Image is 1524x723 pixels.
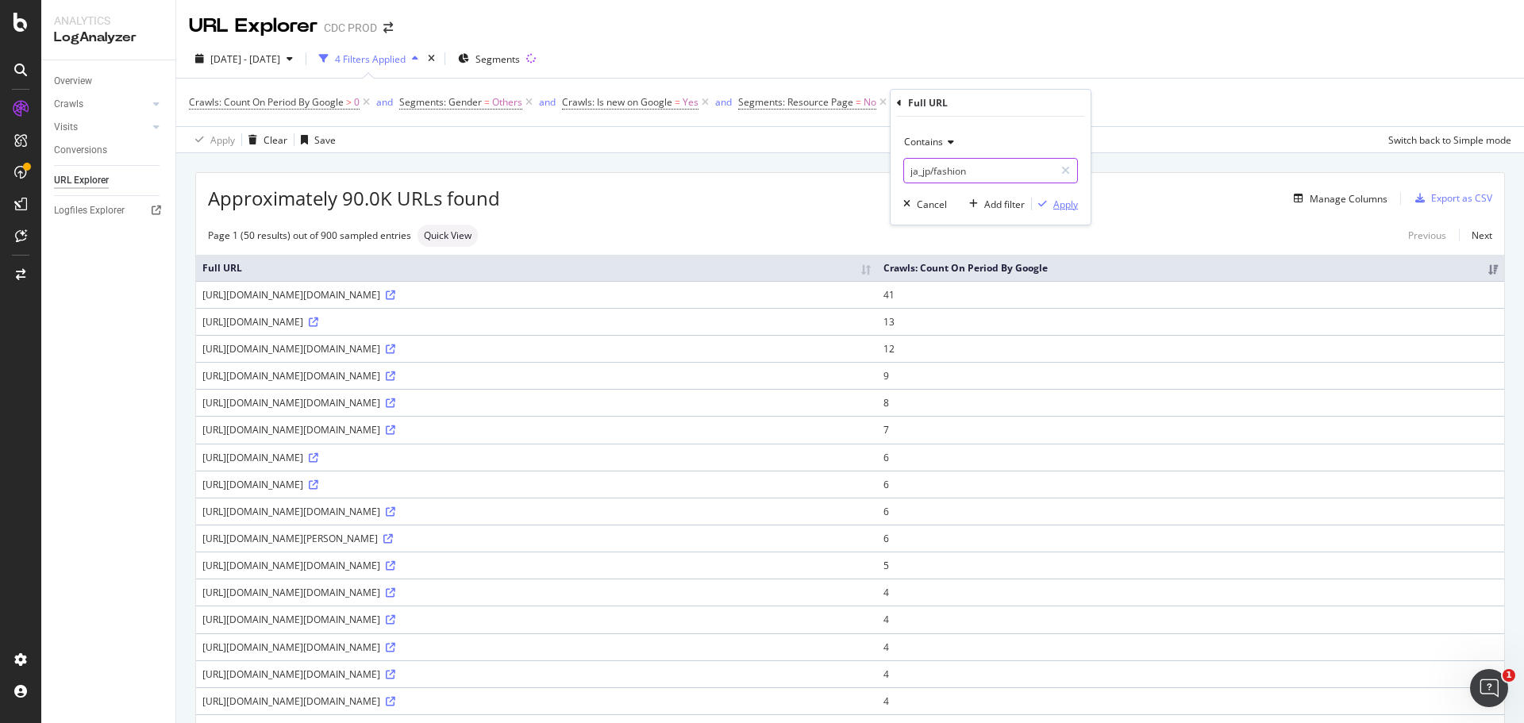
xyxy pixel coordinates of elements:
div: Crawls [54,96,83,113]
span: 0 [354,91,360,113]
div: 4 Filters Applied [335,52,406,66]
span: 1 [1503,669,1515,682]
div: and [539,95,556,109]
button: Apply [1032,196,1078,212]
th: Full URL: activate to sort column ascending [196,255,877,281]
div: [URL][DOMAIN_NAME][DOMAIN_NAME] [202,559,871,572]
button: and [539,94,556,110]
a: Next [1459,224,1492,247]
td: 4 [877,633,1504,660]
button: Switch back to Simple mode [1382,127,1511,152]
div: CDC PROD [324,20,377,36]
span: Approximately 90.0K URLs found [208,185,500,212]
a: Visits [54,119,148,136]
button: Cancel [897,196,947,212]
td: 4 [877,606,1504,633]
button: Apply [189,127,235,152]
button: and [376,94,393,110]
button: Segments [452,46,526,71]
div: Manage Columns [1310,192,1387,206]
div: [URL][DOMAIN_NAME][DOMAIN_NAME] [202,396,871,410]
span: Segments [475,52,520,66]
td: 5 [877,552,1504,579]
th: Crawls: Count On Period By Google: activate to sort column ascending [877,255,1504,281]
div: [URL][DOMAIN_NAME][DOMAIN_NAME] [202,369,871,383]
div: URL Explorer [189,13,317,40]
div: Export as CSV [1431,191,1492,205]
div: LogAnalyzer [54,29,163,47]
button: Manage Columns [1287,189,1387,208]
span: Crawls: Is new on Google [562,95,672,109]
button: Save [294,127,336,152]
button: Export as CSV [1409,186,1492,211]
span: Segments: Gender [399,95,482,109]
div: times [425,51,438,67]
td: 13 [877,308,1504,335]
div: arrow-right-arrow-left [383,22,393,33]
td: 4 [877,660,1504,687]
div: Full URL [908,96,948,110]
iframe: Intercom live chat [1470,669,1508,707]
span: Segments: Resource Page [738,95,853,109]
button: Clear [242,127,287,152]
span: [DATE] - [DATE] [210,52,280,66]
div: [URL][DOMAIN_NAME][DOMAIN_NAME] [202,640,871,654]
button: and [715,94,732,110]
div: [URL][DOMAIN_NAME] [202,451,871,464]
div: Apply [210,133,235,147]
div: and [376,95,393,109]
button: Add filter [963,196,1025,212]
div: [URL][DOMAIN_NAME][DOMAIN_NAME] [202,342,871,356]
div: Overview [54,73,92,90]
a: Logfiles Explorer [54,202,164,219]
span: Crawls: Count On Period By Google [189,95,344,109]
td: 8 [877,389,1504,416]
div: Cancel [917,198,947,211]
a: Conversions [54,142,164,159]
div: and [715,95,732,109]
div: [URL][DOMAIN_NAME] [202,315,871,329]
button: 4 Filters Applied [313,46,425,71]
td: 41 [877,281,1504,308]
td: 9 [877,362,1504,389]
a: Overview [54,73,164,90]
div: [URL][DOMAIN_NAME][DOMAIN_NAME] [202,667,871,681]
div: [URL][DOMAIN_NAME][DOMAIN_NAME] [202,613,871,626]
span: = [484,95,490,109]
span: Yes [683,91,698,113]
div: [URL][DOMAIN_NAME][DOMAIN_NAME] [202,694,871,708]
td: 4 [877,579,1504,606]
div: Add filter [984,198,1025,211]
div: neutral label [418,225,478,247]
td: 6 [877,444,1504,471]
td: 12 [877,335,1504,362]
td: 6 [877,498,1504,525]
div: Clear [264,133,287,147]
div: Conversions [54,142,107,159]
div: [URL][DOMAIN_NAME][DOMAIN_NAME] [202,586,871,599]
div: Visits [54,119,78,136]
div: URL Explorer [54,172,109,189]
div: [URL][DOMAIN_NAME][PERSON_NAME] [202,532,871,545]
div: [URL][DOMAIN_NAME][DOMAIN_NAME] [202,423,871,436]
button: [DATE] - [DATE] [189,46,299,71]
span: Contains [904,135,943,148]
div: Save [314,133,336,147]
span: = [675,95,680,109]
span: = [856,95,861,109]
a: URL Explorer [54,172,164,189]
div: [URL][DOMAIN_NAME] [202,478,871,491]
span: > [346,95,352,109]
td: 6 [877,471,1504,498]
div: Switch back to Simple mode [1388,133,1511,147]
td: 6 [877,525,1504,552]
td: 4 [877,687,1504,714]
div: Page 1 (50 results) out of 900 sampled entries [208,229,411,242]
a: Crawls [54,96,148,113]
div: [URL][DOMAIN_NAME][DOMAIN_NAME] [202,505,871,518]
div: Logfiles Explorer [54,202,125,219]
td: 7 [877,416,1504,443]
div: Apply [1053,198,1078,211]
span: Quick View [424,231,471,240]
div: [URL][DOMAIN_NAME][DOMAIN_NAME] [202,288,871,302]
